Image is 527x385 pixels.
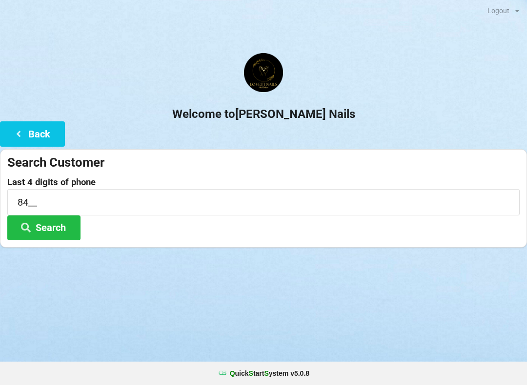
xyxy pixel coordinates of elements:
div: Search Customer [7,154,520,171]
div: Logout [487,7,509,14]
input: 0000 [7,189,520,215]
img: favicon.ico [218,368,227,378]
b: uick tart ystem v 5.0.8 [230,368,309,378]
span: S [249,369,253,377]
button: Search [7,215,81,240]
span: Q [230,369,235,377]
label: Last 4 digits of phone [7,177,520,187]
span: S [264,369,268,377]
img: Lovett1.png [244,53,283,92]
